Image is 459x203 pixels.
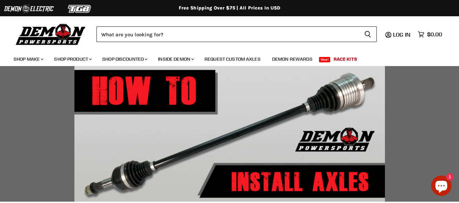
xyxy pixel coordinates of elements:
a: $0.00 [414,29,445,39]
img: Demon Electric Logo 2 [3,2,54,15]
a: Shop Make [8,52,48,66]
inbox-online-store-chat: Shopify online store chat [429,176,454,198]
a: Log in [390,32,414,38]
a: Shop Product [49,52,96,66]
a: Inside Demon [153,52,198,66]
img: TGB Logo 2 [54,2,105,15]
input: Search [96,26,359,42]
button: Search [359,26,377,42]
ul: Main menu [8,49,440,66]
a: Shop Discounted [97,52,152,66]
span: New! [319,57,331,62]
a: Demon Rewards [267,52,318,66]
span: $0.00 [427,31,442,38]
a: Race Kits [329,52,362,66]
form: Product [96,26,377,42]
a: Request Custom Axles [199,52,266,66]
img: Demon Powersports [14,22,88,46]
span: Log in [393,31,410,38]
